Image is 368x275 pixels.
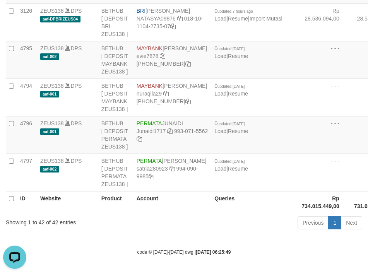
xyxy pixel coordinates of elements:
[228,53,248,59] a: Resume
[169,166,175,172] a: Copy satria280923 to clipboard
[137,128,166,134] a: Junaidi1717
[299,191,351,213] th: Rp 734.015.449,00
[17,3,37,41] td: 3126
[167,128,173,134] a: Copy Junaidi1717 to clipboard
[17,154,37,191] td: 4797
[299,41,351,79] td: - - -
[214,158,245,164] span: 0
[250,15,282,22] a: Import Mutasi
[137,8,145,14] span: BRI
[177,15,183,22] a: Copy NATASYA09876 to clipboard
[98,154,134,191] td: BETHUB [ DEPOSIT PERMATA ZEUS138 ]
[134,116,211,154] td: JUNAIDI 993-071-5562
[134,154,211,191] td: [PERSON_NAME] 994-090-9985
[98,191,134,213] th: Product
[137,158,162,164] span: PERMATA
[217,47,245,51] span: updated [DATE]
[163,91,169,97] a: Copy nuraqila29 to clipboard
[40,45,64,51] a: ZEUS138
[137,83,163,89] span: MAYBANK
[17,79,37,116] td: 4794
[298,216,329,229] a: Previous
[40,128,59,135] span: aaf-001
[40,120,64,126] a: ZEUS138
[6,215,147,226] div: Showing 1 to 42 of 42 entries
[185,61,191,67] a: Copy 8004940100 to clipboard
[137,15,176,22] a: NATASYA09876
[137,120,162,126] span: PERMATA
[40,16,80,22] span: aaf-DPBRIZEUS04
[137,166,168,172] a: satria280923
[37,154,98,191] td: DPS
[17,191,37,213] th: ID
[299,154,351,191] td: - - -
[37,41,98,79] td: DPS
[214,83,245,89] span: 0
[160,53,165,59] a: Copy evie7878 to clipboard
[17,116,37,154] td: 4796
[40,91,59,97] span: aaf-001
[299,3,351,41] td: Rp 28.536.094,00
[98,41,134,79] td: BETHUB [ DEPOSIT MAYBANK ZEUS138 ]
[214,8,282,22] span: | |
[214,158,248,172] span: |
[134,191,211,213] th: Account
[217,122,245,126] span: updated [DATE]
[214,45,248,59] span: |
[214,15,226,22] a: Load
[137,53,159,59] a: evie7878
[134,79,211,116] td: [PERSON_NAME] [PHONE_NUMBER]
[170,23,176,29] a: Copy 018101104273507 to clipboard
[214,128,226,134] a: Load
[196,249,231,255] strong: [DATE] 06:25:49
[37,79,98,116] td: DPS
[299,116,351,154] td: - - -
[149,173,154,179] a: Copy 9940909985 to clipboard
[98,79,134,116] td: BETHUB [ DEPOSIT MAYBANK ZEUS138 ]
[98,3,134,41] td: BETHUB [ DEPOSIT BRI ZEUS138 ]
[299,79,351,116] td: - - -
[217,159,245,164] span: updated [DATE]
[228,128,248,134] a: Resume
[214,53,226,59] a: Load
[40,158,64,164] a: ZEUS138
[40,83,64,89] a: ZEUS138
[137,249,231,255] small: code © [DATE]-[DATE] dwg |
[137,45,163,51] span: MAYBANK
[228,91,248,97] a: Resume
[228,15,248,22] a: Resume
[37,3,98,41] td: DPS
[137,136,142,142] a: Copy 9930715562 to clipboard
[328,216,341,229] a: 1
[214,166,226,172] a: Load
[37,116,98,154] td: DPS
[40,8,64,14] a: ZEUS138
[341,216,362,229] a: Next
[228,166,248,172] a: Resume
[214,120,248,134] span: |
[214,45,245,51] span: 0
[98,116,134,154] td: BETHUB [ DEPOSIT PERMATA ZEUS138 ]
[185,98,191,104] a: Copy 8743968600 to clipboard
[214,120,245,126] span: 0
[214,91,226,97] a: Load
[134,41,211,79] td: [PERSON_NAME] [PHONE_NUMBER]
[217,9,253,14] span: updated 7 hours ago
[134,3,211,41] td: [PERSON_NAME] 018-10-1104-2735-07
[211,191,298,213] th: Queries
[137,91,162,97] a: nuraqila29
[214,8,253,14] span: 0
[40,166,59,173] span: aaf-002
[37,191,98,213] th: Website
[217,84,245,89] span: updated [DATE]
[17,41,37,79] td: 4795
[214,83,248,97] span: |
[3,3,26,26] button: Open LiveChat chat widget
[40,53,59,60] span: aaf-002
